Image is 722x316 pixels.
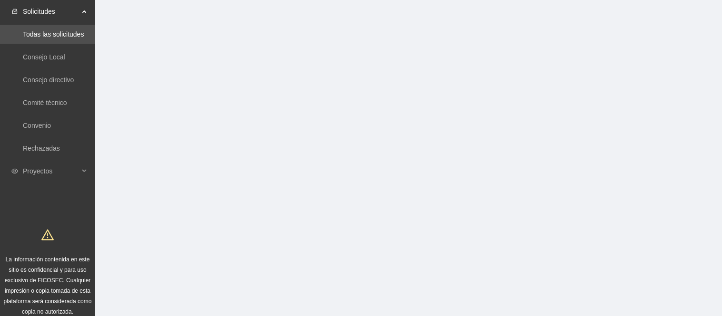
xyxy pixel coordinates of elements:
span: warning [41,229,54,241]
span: eye [11,168,18,174]
span: Proyectos [23,162,79,181]
a: Rechazadas [23,144,60,152]
a: Todas las solicitudes [23,30,84,38]
a: Consejo directivo [23,76,74,84]
a: Convenio [23,122,51,129]
span: inbox [11,8,18,15]
span: Solicitudes [23,2,79,21]
span: La información contenida en este sitio es confidencial y para uso exclusivo de FICOSEC. Cualquier... [4,256,92,315]
a: Consejo Local [23,53,65,61]
a: Comité técnico [23,99,67,106]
